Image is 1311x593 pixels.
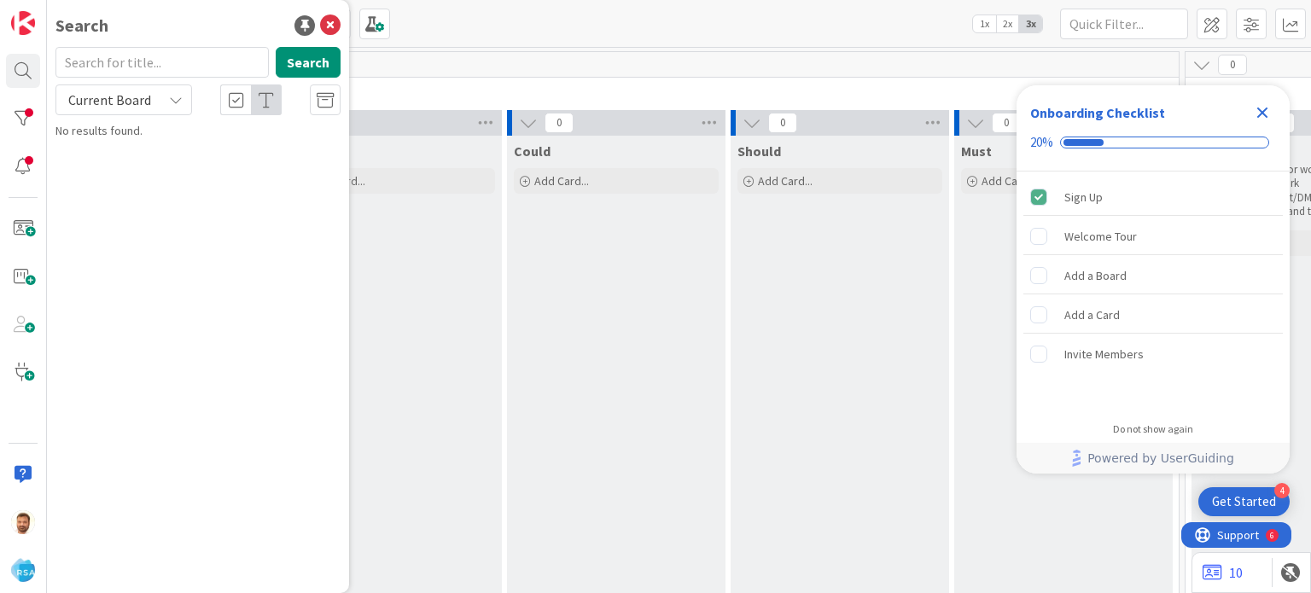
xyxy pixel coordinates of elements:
[1113,422,1193,436] div: Do not show again
[1030,135,1053,150] div: 20%
[55,122,341,140] div: No results found.
[89,7,93,20] div: 6
[55,13,108,38] div: Search
[1023,218,1283,255] div: Welcome Tour is incomplete.
[36,3,78,23] span: Support
[1017,443,1290,474] div: Footer
[1212,493,1276,510] div: Get Started
[737,142,781,160] span: Should
[276,47,341,78] button: Search
[982,173,1036,189] span: Add Card...
[1030,135,1276,150] div: Checklist progress: 20%
[514,142,551,160] span: Could
[1023,178,1283,216] div: Sign Up is complete.
[1218,55,1247,75] span: 0
[992,113,1021,133] span: 0
[55,47,269,78] input: Search for title...
[11,11,35,35] img: Visit kanbanzone.com
[1023,335,1283,373] div: Invite Members is incomplete.
[1019,15,1042,32] span: 3x
[1017,85,1290,474] div: Checklist Container
[1249,99,1276,126] div: Close Checklist
[1030,102,1165,123] div: Onboarding Checklist
[1274,483,1290,498] div: 4
[768,113,797,133] span: 0
[758,173,813,189] span: Add Card...
[1064,226,1137,247] div: Welcome Tour
[1017,172,1290,411] div: Checklist items
[1064,265,1127,286] div: Add a Board
[534,173,589,189] span: Add Card...
[11,558,35,582] img: avatar
[1203,562,1243,583] a: 10
[1025,443,1281,474] a: Powered by UserGuiding
[973,15,996,32] span: 1x
[68,91,151,108] span: Current Board
[1023,257,1283,294] div: Add a Board is incomplete.
[545,113,574,133] span: 0
[62,82,1157,99] span: Product Backlog
[1023,296,1283,334] div: Add a Card is incomplete.
[1087,448,1234,468] span: Powered by UserGuiding
[961,142,992,160] span: Must
[996,15,1019,32] span: 2x
[1064,344,1144,364] div: Invite Members
[1064,305,1120,325] div: Add a Card
[1064,187,1103,207] div: Sign Up
[11,510,35,534] img: AS
[1060,9,1188,39] input: Quick Filter...
[1198,487,1290,516] div: Open Get Started checklist, remaining modules: 4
